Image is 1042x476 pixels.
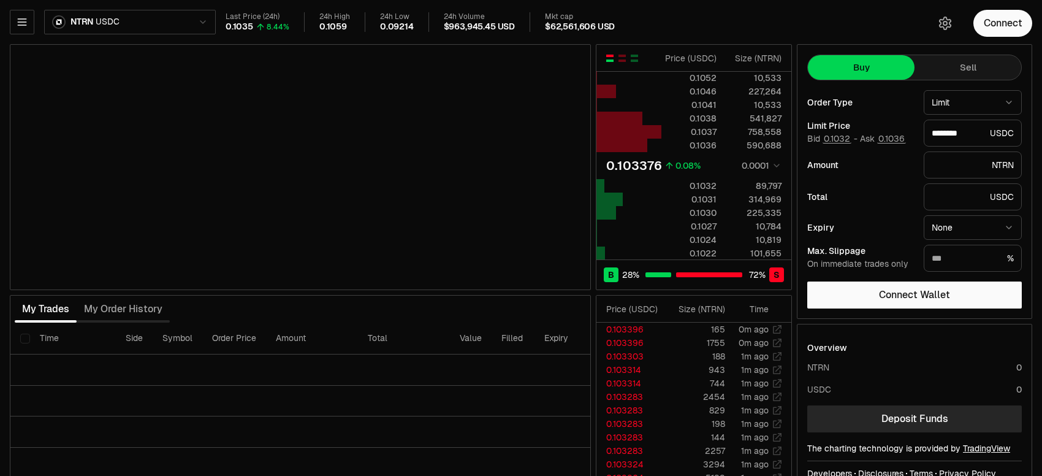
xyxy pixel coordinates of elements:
td: 0.103283 [596,444,664,458]
td: 0.103396 [596,336,664,350]
div: $62,561,606 USD [545,21,615,33]
img: NTRN Logo [53,17,64,28]
div: Price ( USDC ) [606,303,663,315]
div: Time [736,303,769,315]
div: 541,827 [727,112,781,125]
button: Show Buy and Sell Orders [605,53,615,63]
span: S [774,269,780,281]
td: 1755 [664,336,726,350]
div: Amount [807,161,914,169]
div: USDC [924,120,1022,147]
td: 0.103314 [596,363,664,377]
iframe: Financial Chart [10,45,590,290]
div: % [924,245,1022,272]
button: My Trades [15,297,77,321]
th: Symbol [153,323,202,355]
div: USDC [807,383,831,396]
th: Order Price [202,323,266,355]
time: 0m ago [739,337,769,348]
button: Connect [973,10,1032,37]
td: 0.103396 [596,323,664,336]
td: 943 [664,363,726,377]
button: 0.1036 [877,134,906,144]
div: NTRN [807,361,829,374]
span: B [608,269,614,281]
div: 24h High [319,12,350,21]
td: 2257 [664,444,726,458]
div: 0.1024 [662,234,717,246]
span: 28 % [622,269,639,281]
div: Expiry [807,223,914,232]
th: Amount [266,323,358,355]
div: Price ( USDC ) [662,52,717,64]
time: 1m ago [741,391,769,402]
div: 225,335 [727,207,781,219]
div: 101,655 [727,247,781,259]
span: Ask [860,134,906,145]
div: Overview [807,342,847,354]
th: Side [116,323,153,355]
time: 1m ago [741,418,769,429]
div: 0 [1016,383,1022,396]
button: None [924,215,1022,240]
div: USDC [924,183,1022,210]
th: Filled [492,323,534,355]
div: $963,945.45 USD [444,21,515,33]
time: 1m ago [741,378,769,389]
div: 10,784 [727,220,781,232]
div: Mkt cap [545,12,615,21]
button: Show Sell Orders Only [617,53,627,63]
button: Sell [915,55,1021,80]
time: 1m ago [741,351,769,362]
div: 0.103376 [606,157,662,174]
span: Bid - [807,134,858,145]
div: 0.1032 [662,180,717,192]
span: 72 % [749,269,766,281]
th: Expiry [534,323,617,355]
div: 590,688 [727,139,781,152]
th: Value [450,323,492,355]
td: 198 [664,417,726,431]
a: TradingView [963,443,1010,454]
button: Buy [808,55,915,80]
div: 10,533 [727,99,781,111]
div: 0.1041 [662,99,717,111]
div: Size ( NTRN ) [727,52,781,64]
td: 3294 [664,458,726,471]
div: Total [807,193,914,201]
time: 1m ago [741,364,769,375]
div: 0.1052 [662,72,717,84]
span: USDC [96,17,119,28]
div: 0.1035 [226,21,253,33]
td: 744 [664,377,726,390]
div: 0.1046 [662,85,717,98]
button: My Order History [77,297,170,321]
div: 314,969 [727,193,781,205]
span: NTRN [70,17,93,28]
div: Order Type [807,98,914,107]
div: 0.1022 [662,247,717,259]
time: 1m ago [741,432,769,443]
button: Connect Wallet [807,282,1022,309]
td: 0.103324 [596,458,664,471]
button: Select all [20,334,30,344]
div: 0.1027 [662,220,717,232]
time: 1m ago [741,445,769,456]
td: 0.103314 [596,377,664,390]
div: 24h Low [380,12,414,21]
td: 0.103283 [596,404,664,417]
time: 0m ago [739,324,769,335]
div: 10,819 [727,234,781,246]
div: Size ( NTRN ) [674,303,725,315]
div: 89,797 [727,180,781,192]
button: 0.0001 [738,158,781,173]
div: 24h Volume [444,12,515,21]
div: 0.1031 [662,193,717,205]
td: 144 [664,431,726,444]
div: 0.1036 [662,139,717,152]
td: 0.103283 [596,390,664,404]
th: Total [358,323,450,355]
a: Deposit Funds [807,405,1022,432]
button: Show Buy Orders Only [629,53,639,63]
div: 0 [1016,361,1022,374]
